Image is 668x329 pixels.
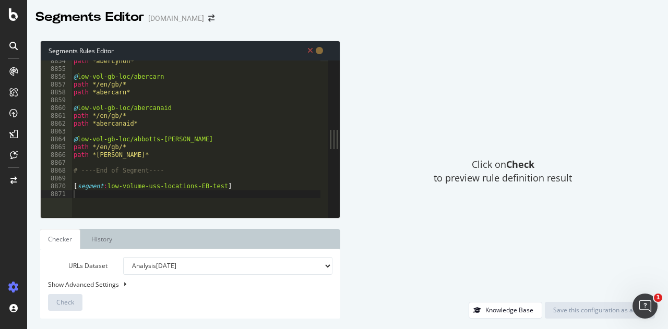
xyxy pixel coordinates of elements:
[316,45,323,55] span: You have unsaved modifications
[633,294,658,319] iframe: Intercom live chat
[41,128,72,136] div: 8863
[553,306,647,314] div: Save this configuration as active
[41,57,72,65] div: 8854
[41,81,72,89] div: 8857
[41,96,72,104] div: 8859
[56,298,74,307] span: Check
[41,73,72,81] div: 8856
[41,41,340,60] div: Segments Rules Editor
[41,151,72,159] div: 8866
[434,158,572,185] span: Click on to preview rule definition result
[41,182,72,190] div: 8870
[40,257,115,275] label: URLs Dataset
[40,280,325,289] div: Show Advanced Settings
[40,229,80,249] a: Checker
[208,15,214,22] div: arrow-right-arrow-left
[545,302,655,319] button: Save this configuration as active
[48,294,82,311] button: Check
[41,159,72,167] div: 8867
[41,120,72,128] div: 8862
[41,112,72,120] div: 8861
[41,167,72,175] div: 8868
[83,229,121,249] a: History
[654,294,662,302] span: 1
[485,306,533,314] div: Knowledge Base
[41,136,72,143] div: 8864
[469,302,542,319] button: Knowledge Base
[41,65,72,73] div: 8855
[307,45,313,55] span: Syntax is invalid
[41,104,72,112] div: 8860
[35,8,144,26] div: Segments Editor
[506,158,534,170] strong: Check
[148,13,204,23] div: [DOMAIN_NAME]
[41,175,72,182] div: 8869
[41,143,72,151] div: 8865
[41,190,72,198] div: 8871
[41,89,72,96] div: 8858
[469,306,542,314] a: Knowledge Base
